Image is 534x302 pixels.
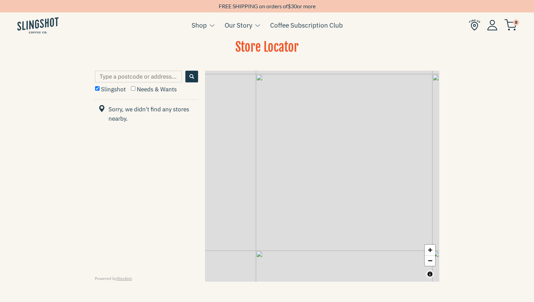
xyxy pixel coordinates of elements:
a: Coffee Subscription Club [270,20,343,30]
a: Stockist Store Locator software (This link will open in a new tab) [117,276,132,281]
span: 30 [291,3,297,9]
img: Account [487,20,497,30]
button: Toggle attribution [426,270,434,278]
img: cart [504,19,517,31]
input: Slingshot [95,86,100,91]
a: 0 [504,21,517,29]
span: 0 [513,19,519,26]
a: Our Story [225,20,252,30]
label: Slingshot [95,85,126,93]
img: Find Us [469,19,480,31]
h1: Store Locator [95,39,439,64]
button: Search [185,71,198,82]
span: Sorry, we didn't find any stores nearby. [109,105,198,123]
div: Powered by . [95,275,198,282]
div: Map [205,71,439,282]
a: Zoom out [425,255,435,266]
a: Shop [192,20,207,30]
input: Needs & Wants [131,86,135,91]
span: $ [288,3,291,9]
input: Type a postcode or address... [95,71,182,82]
a: Zoom in [425,245,435,255]
label: Needs & Wants [131,85,177,93]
